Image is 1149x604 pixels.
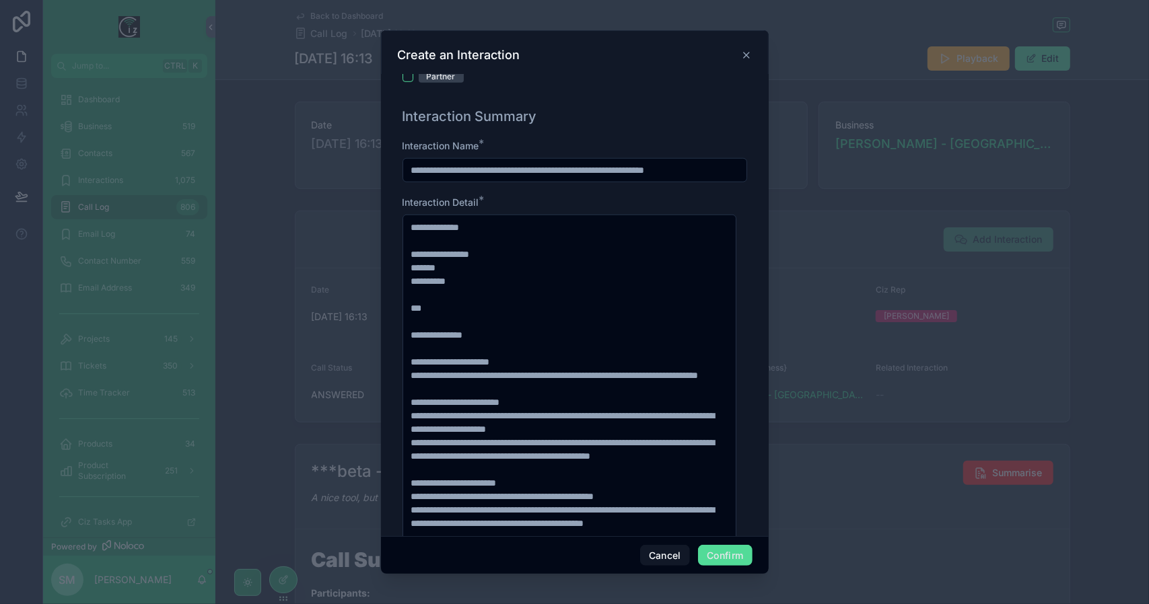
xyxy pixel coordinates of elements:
[403,107,537,126] h1: Interaction Summary
[403,196,479,208] span: Interaction Detail
[398,47,520,63] h3: Create an Interaction
[427,71,456,83] div: Partner
[640,545,690,566] button: Cancel
[403,140,479,151] span: Interaction Name
[698,545,752,566] button: Confirm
